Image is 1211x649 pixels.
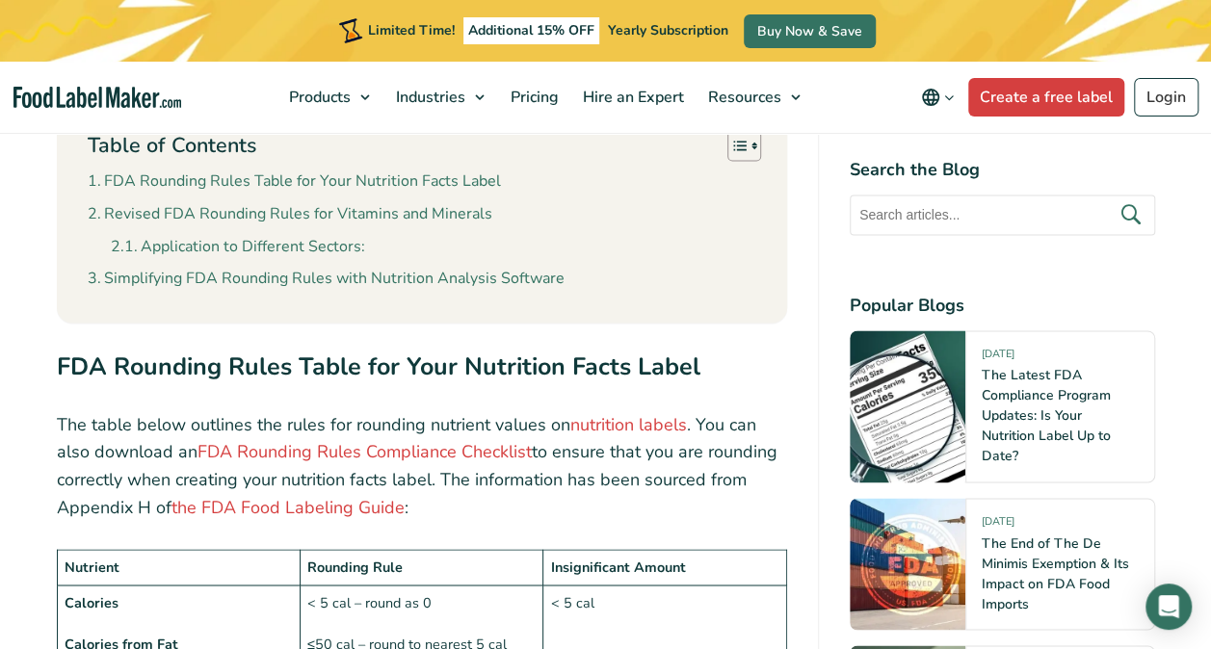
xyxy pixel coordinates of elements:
[968,78,1124,117] a: Create a free label
[88,131,256,161] p: Table of Contents
[982,534,1129,613] a: The End of The De Minimis Exemption & Its Impact on FDA Food Imports
[850,195,1155,236] input: Search articles...
[197,440,532,463] a: FDA Rounding Rules Compliance Checklist
[65,557,119,576] strong: Nutrient
[390,87,467,108] span: Industries
[850,294,1155,320] h4: Popular Blogs
[713,129,756,162] a: Toggle Table of Content
[88,202,492,227] a: Revised FDA Rounding Rules for Vitamins and Minerals
[570,413,687,436] a: nutrition labels
[1145,584,1192,630] div: Open Intercom Messenger
[702,87,783,108] span: Resources
[499,62,566,133] a: Pricing
[111,235,365,260] a: Application to Different Sectors:
[88,169,501,195] a: FDA Rounding Rules Table for Your Nutrition Facts Label
[283,87,353,108] span: Products
[384,62,494,133] a: Industries
[57,411,787,522] p: The table below outlines the rules for rounding nutrient values on . You can also download an to ...
[307,557,403,576] strong: Rounding Rule
[463,17,599,44] span: Additional 15% OFF
[982,348,1014,370] span: [DATE]
[744,14,876,48] a: Buy Now & Save
[551,557,686,576] strong: Insignificant Amount
[57,350,700,383] strong: FDA Rounding Rules Table for Your Nutrition Facts Label
[171,496,405,519] a: the FDA Food Labeling Guide
[982,367,1111,466] a: The Latest FDA Compliance Program Updates: Is Your Nutrition Label Up to Date?
[608,21,728,39] span: Yearly Subscription
[505,87,561,108] span: Pricing
[908,78,968,117] button: Change language
[571,62,692,133] a: Hire an Expert
[368,21,455,39] span: Limited Time!
[577,87,686,108] span: Hire an Expert
[13,87,181,109] a: Food Label Maker homepage
[88,267,565,292] a: Simplifying FDA Rounding Rules with Nutrition Analysis Software
[982,515,1014,537] span: [DATE]
[850,158,1155,184] h4: Search the Blog
[277,62,380,133] a: Products
[1134,78,1198,117] a: Login
[65,592,118,611] strong: Calories
[697,62,810,133] a: Resources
